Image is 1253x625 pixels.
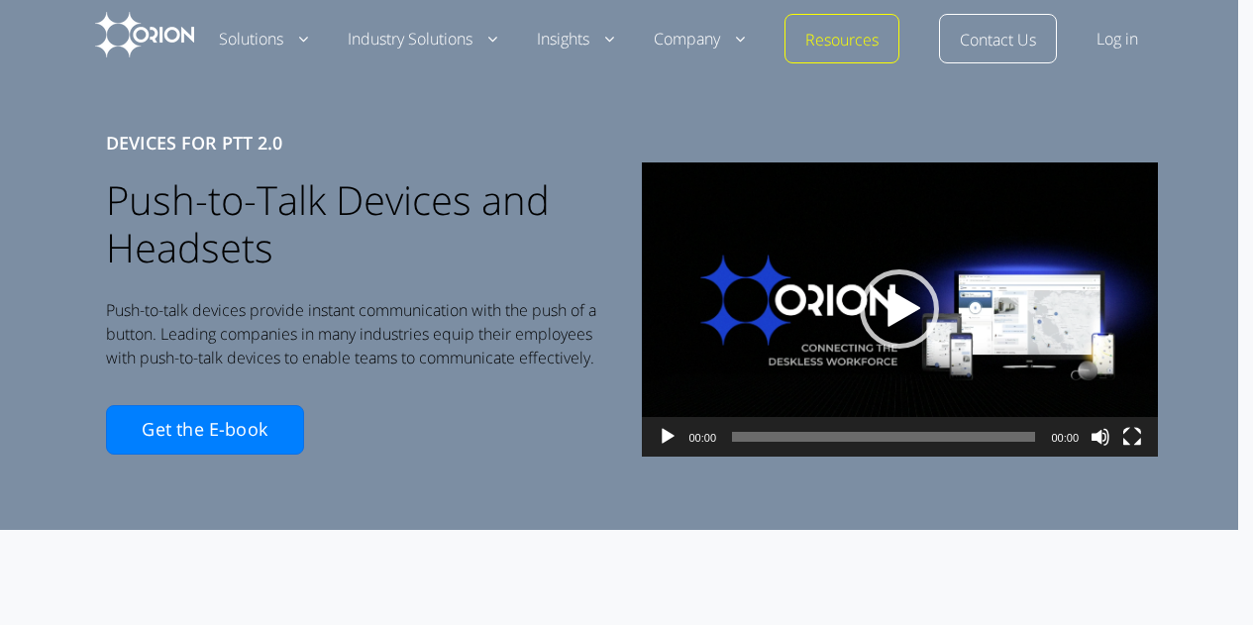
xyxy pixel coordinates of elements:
a: Log in [1096,28,1138,52]
button: Fullscreen [1122,427,1142,476]
a: Industry Solutions [348,28,497,52]
button: Mute [1091,427,1110,476]
a: Get the E-book [106,405,304,455]
h1: Push-to-Talk Devices and Headsets [106,176,601,271]
div: Play [860,269,939,349]
button: Play [658,427,678,476]
a: Company [654,28,745,52]
a: Resources [805,29,879,52]
span: 00:00 [689,432,717,444]
img: Orion [95,12,194,57]
div: Video Player [642,162,1159,458]
iframe: Chat Widget [1154,530,1253,625]
a: Insights [537,28,614,52]
h6: DEVICES FOR PTT 2.0 [106,129,601,156]
p: Push-to-talk devices provide instant communication with the push of a button. Leading companies i... [106,298,601,369]
span: Time Slider [732,432,1035,442]
span: 00:00 [1051,432,1079,444]
a: Solutions [219,28,308,52]
a: Contact Us [960,29,1036,52]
